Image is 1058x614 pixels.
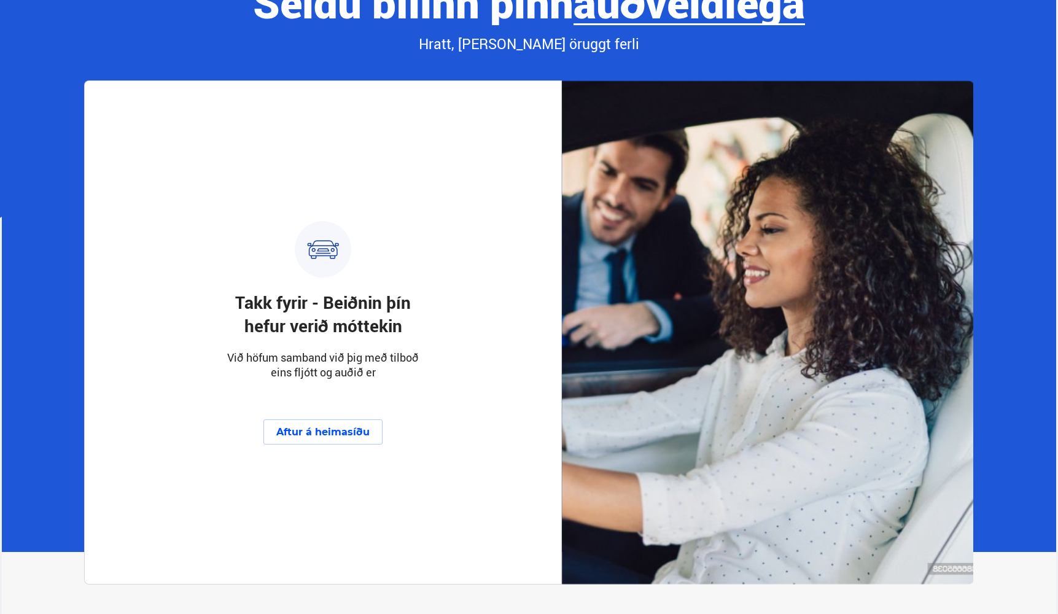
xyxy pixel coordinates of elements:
[10,5,47,42] button: Open LiveChat chat widget
[220,290,426,337] h3: Takk fyrir - Beiðnin þín hefur verið móttekin
[84,34,973,55] div: Hratt, [PERSON_NAME] öruggt ferli
[263,419,383,445] button: Aftur á heimasíðu
[220,350,426,380] p: Við höfum samband við þig með tilboð eins fljótt og auðið er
